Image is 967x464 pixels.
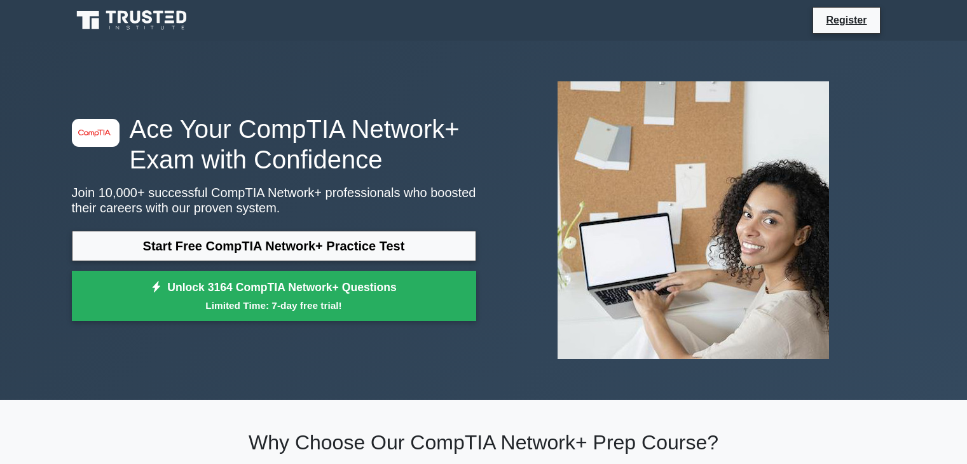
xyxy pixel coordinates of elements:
h2: Why Choose Our CompTIA Network+ Prep Course? [72,430,896,454]
small: Limited Time: 7-day free trial! [88,298,460,313]
h1: Ace Your CompTIA Network+ Exam with Confidence [72,114,476,175]
a: Start Free CompTIA Network+ Practice Test [72,231,476,261]
a: Register [818,12,874,28]
p: Join 10,000+ successful CompTIA Network+ professionals who boosted their careers with our proven ... [72,185,476,215]
a: Unlock 3164 CompTIA Network+ QuestionsLimited Time: 7-day free trial! [72,271,476,322]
